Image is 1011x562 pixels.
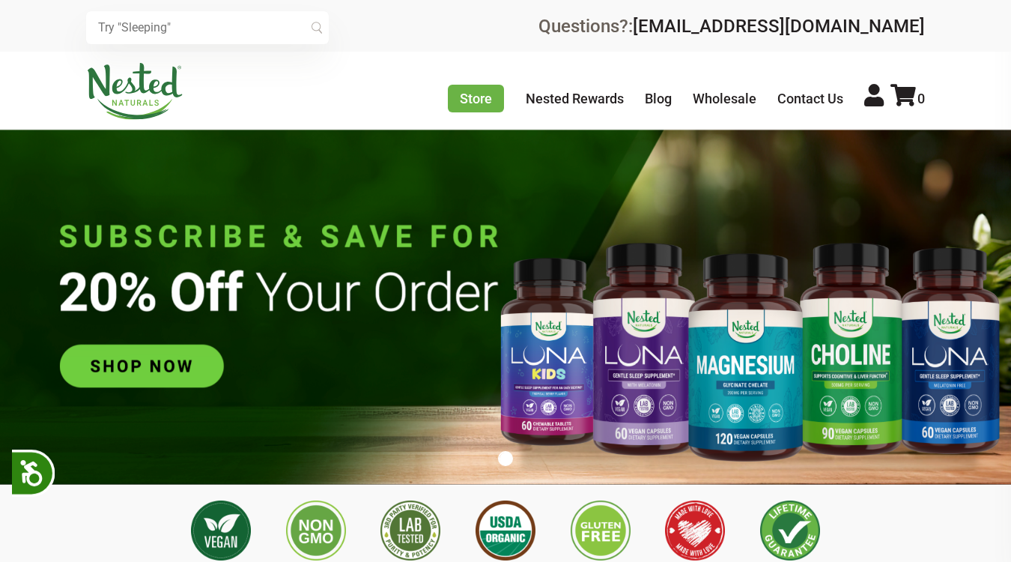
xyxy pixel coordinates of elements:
[645,91,672,106] a: Blog
[633,16,925,37] a: [EMAIL_ADDRESS][DOMAIN_NAME]
[693,91,756,106] a: Wholesale
[191,501,251,561] img: Vegan
[777,91,843,106] a: Contact Us
[476,501,535,561] img: USDA Organic
[665,501,725,561] img: Made with Love
[498,451,513,466] button: 1 of 1
[760,501,820,561] img: Lifetime Guarantee
[538,17,925,35] div: Questions?:
[86,63,183,120] img: Nested Naturals
[917,91,925,106] span: 0
[526,91,624,106] a: Nested Rewards
[380,501,440,561] img: 3rd Party Lab Tested
[286,501,346,561] img: Non GMO
[448,85,504,112] a: Store
[86,11,329,44] input: Try "Sleeping"
[571,501,631,561] img: Gluten Free
[890,91,925,106] a: 0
